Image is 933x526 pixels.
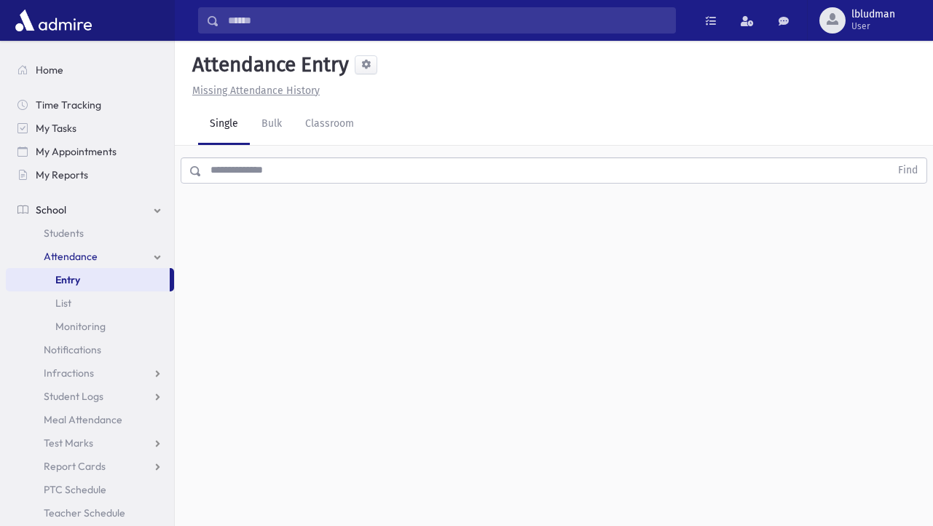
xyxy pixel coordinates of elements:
[36,145,117,158] span: My Appointments
[36,98,101,111] span: Time Tracking
[6,361,174,385] a: Infractions
[6,198,174,221] a: School
[44,227,84,240] span: Students
[6,93,174,117] a: Time Tracking
[36,63,63,76] span: Home
[44,366,94,380] span: Infractions
[44,413,122,426] span: Meal Attendance
[6,163,174,187] a: My Reports
[6,58,174,82] a: Home
[219,7,675,34] input: Search
[12,6,95,35] img: AdmirePro
[55,320,106,333] span: Monitoring
[55,273,80,286] span: Entry
[6,291,174,315] a: List
[889,158,926,183] button: Find
[186,85,320,97] a: Missing Attendance History
[6,385,174,408] a: Student Logs
[44,343,101,356] span: Notifications
[6,408,174,431] a: Meal Attendance
[6,268,170,291] a: Entry
[36,168,88,181] span: My Reports
[36,203,66,216] span: School
[851,20,895,32] span: User
[55,297,71,310] span: List
[851,9,895,20] span: lbludman
[6,431,174,455] a: Test Marks
[44,460,106,473] span: Report Cards
[6,140,174,163] a: My Appointments
[36,122,76,135] span: My Tasks
[6,338,174,361] a: Notifications
[6,455,174,478] a: Report Cards
[6,315,174,338] a: Monitoring
[6,501,174,525] a: Teacher Schedule
[198,104,250,145] a: Single
[6,245,174,268] a: Attendance
[192,85,320,97] u: Missing Attendance History
[6,478,174,501] a: PTC Schedule
[6,117,174,140] a: My Tasks
[44,250,98,263] span: Attendance
[44,506,125,519] span: Teacher Schedule
[44,483,106,496] span: PTC Schedule
[6,221,174,245] a: Students
[250,104,294,145] a: Bulk
[186,52,349,77] h5: Attendance Entry
[44,436,93,450] span: Test Marks
[44,390,103,403] span: Student Logs
[294,104,366,145] a: Classroom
